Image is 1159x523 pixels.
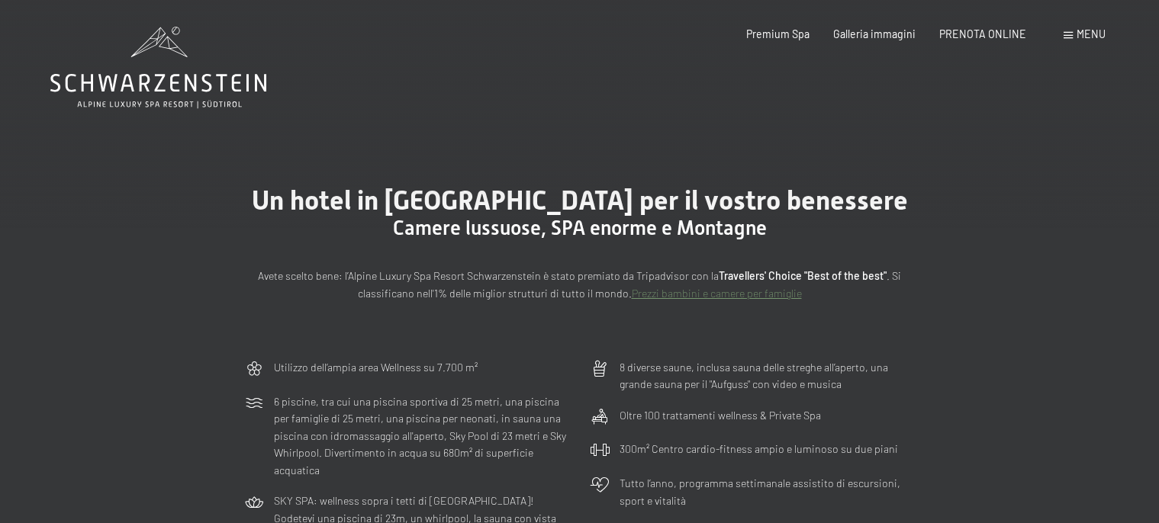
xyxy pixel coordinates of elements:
[274,393,570,480] p: 6 piscine, tra cui una piscina sportiva di 25 metri, una piscina per famiglie di 25 metri, una pi...
[620,359,916,393] p: 8 diverse saune, inclusa sauna delle streghe all’aperto, una grande sauna per il "Aufguss" con vi...
[393,217,767,239] span: Camere lussuose, SPA enorme e Montagne
[1077,27,1106,40] span: Menu
[746,27,810,40] a: Premium Spa
[632,287,802,300] a: Prezzi bambini e camere per famiglie
[719,269,887,282] strong: Travellers' Choice "Best of the best"
[244,268,916,302] p: Avete scelto bene: l’Alpine Luxury Spa Resort Schwarzenstein è stato premiato da Tripadvisor con ...
[620,441,898,458] p: 300m² Centro cardio-fitness ampio e luminoso su due piani
[939,27,1026,40] a: PRENOTA ONLINE
[274,359,478,377] p: Utilizzo dell‘ampia area Wellness su 7.700 m²
[833,27,916,40] a: Galleria immagini
[252,184,908,216] span: Un hotel in [GEOGRAPHIC_DATA] per il vostro benessere
[620,475,916,509] p: Tutto l’anno, programma settimanale assistito di escursioni, sport e vitalità
[620,407,821,425] p: Oltre 100 trattamenti wellness & Private Spa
